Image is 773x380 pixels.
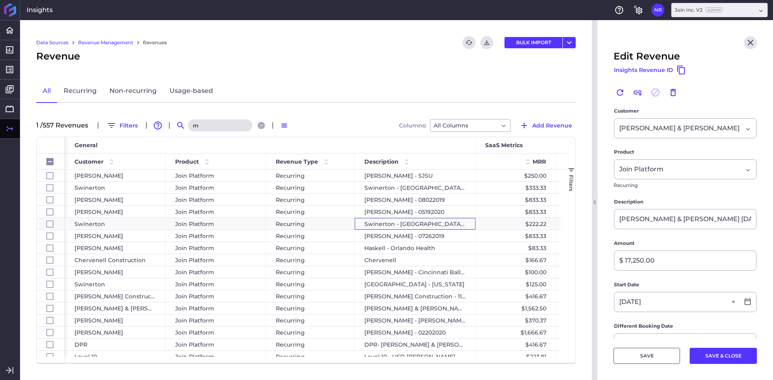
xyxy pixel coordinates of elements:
[533,158,546,165] span: MRR
[37,266,65,278] div: Press SPACE to select this row.
[266,206,355,218] div: Recurring
[730,292,739,312] button: Close
[556,170,637,181] div: $3,000.00
[175,170,214,181] span: Join Platform
[74,327,123,338] span: [PERSON_NAME]
[175,267,214,278] span: Join Platform
[614,198,643,206] span: Description
[563,37,576,48] button: User Menu
[399,123,426,128] span: Columns:
[730,334,739,353] button: Close
[619,123,740,133] span: [PERSON_NAME] & [PERSON_NAME]
[631,86,644,99] button: Link
[175,182,214,193] span: Join Platform
[355,206,475,218] div: [PERSON_NAME] - 05192020
[619,164,663,174] span: Join Platform
[175,291,214,302] span: Join Platform
[266,170,355,181] div: Recurring
[175,218,214,230] span: Join Platform
[475,351,556,362] div: $223.81
[37,278,65,290] div: Press SPACE to select this row.
[74,255,146,266] span: Chervenell Construction
[614,348,680,364] button: SAVE
[614,148,634,156] span: Product
[556,218,637,230] div: $2,666.67
[475,230,556,242] div: $833.33
[614,107,639,115] span: Customer
[258,122,265,129] button: Close search
[364,158,399,165] span: Description
[556,206,637,218] div: $10,000.00
[175,230,214,242] span: Join Platform
[266,278,355,290] div: Recurring
[37,351,65,363] div: Press SPACE to select this row.
[475,314,556,326] div: $370.37
[266,230,355,242] div: Recurring
[614,334,739,353] input: Select Date
[37,194,65,206] div: Press SPACE to select this row.
[74,351,97,362] span: Level 10
[614,159,756,179] div: Dropdown select
[614,322,673,330] span: Different Booking Date
[175,279,214,290] span: Join Platform
[74,194,123,205] span: [PERSON_NAME]
[504,37,562,48] button: BULK IMPORT
[556,327,637,338] div: $20,000.00
[266,339,355,350] div: Recurring
[614,66,673,74] span: Insights Revenue ID
[706,7,722,12] ins: Admin
[613,4,626,16] button: Help
[143,39,167,46] a: Revenues
[632,4,645,16] button: General Settings
[36,122,93,129] div: 1 / 557 Revenue s
[74,339,87,350] span: DPR
[556,302,637,314] div: $18,750.00
[175,327,214,338] span: Join Platform
[175,315,214,326] span: Join Platform
[74,170,123,181] span: [PERSON_NAME]
[744,36,757,49] button: Close
[74,218,105,230] span: Swinerton
[355,254,475,266] div: Chervenell
[614,86,626,99] button: Renew
[485,142,523,149] span: SaaS Metrics
[74,142,97,149] span: General
[74,315,123,326] span: [PERSON_NAME]
[614,292,739,312] input: Select Date
[475,290,556,302] div: $416.67
[266,242,355,254] div: Recurring
[37,254,65,266] div: Press SPACE to select this row.
[74,303,156,314] span: [PERSON_NAME] & [PERSON_NAME]
[556,182,637,193] div: $4,000.00
[556,290,637,302] div: $5,000.00
[614,179,757,188] p: Recurring
[37,339,65,351] div: Press SPACE to select this row.
[355,194,475,205] div: [PERSON_NAME] - 08022019
[37,218,65,230] div: Press SPACE to select this row.
[475,327,556,338] div: $1,666.67
[276,158,318,165] span: Revenue Type
[355,242,475,254] div: Haskell - Orlando Health
[74,230,123,242] span: [PERSON_NAME]
[614,64,686,76] button: Insights Revenue ID
[355,266,475,278] div: [PERSON_NAME] - Cincinnati Ballet
[37,230,65,242] div: Press SPACE to select this row.
[475,182,556,193] div: $333.33
[37,302,65,314] div: Press SPACE to select this row.
[355,302,475,314] div: [PERSON_NAME] & [PERSON_NAME]
[614,281,639,289] span: Start Date
[475,266,556,278] div: $100.00
[614,49,680,64] span: Edit Revenue
[37,170,65,182] div: Press SPACE to select this row.
[475,278,556,290] div: $125.00
[78,39,133,46] a: Revenue Management
[475,254,556,266] div: $166.67
[355,278,475,290] div: [GEOGRAPHIC_DATA] - [US_STATE]
[175,194,214,205] span: Join Platform
[36,80,57,103] a: All
[175,206,214,218] span: Join Platform
[480,36,493,49] button: Download
[614,239,635,247] span: Amount
[556,339,637,350] div: $5,000.00
[175,351,214,362] span: Join Platform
